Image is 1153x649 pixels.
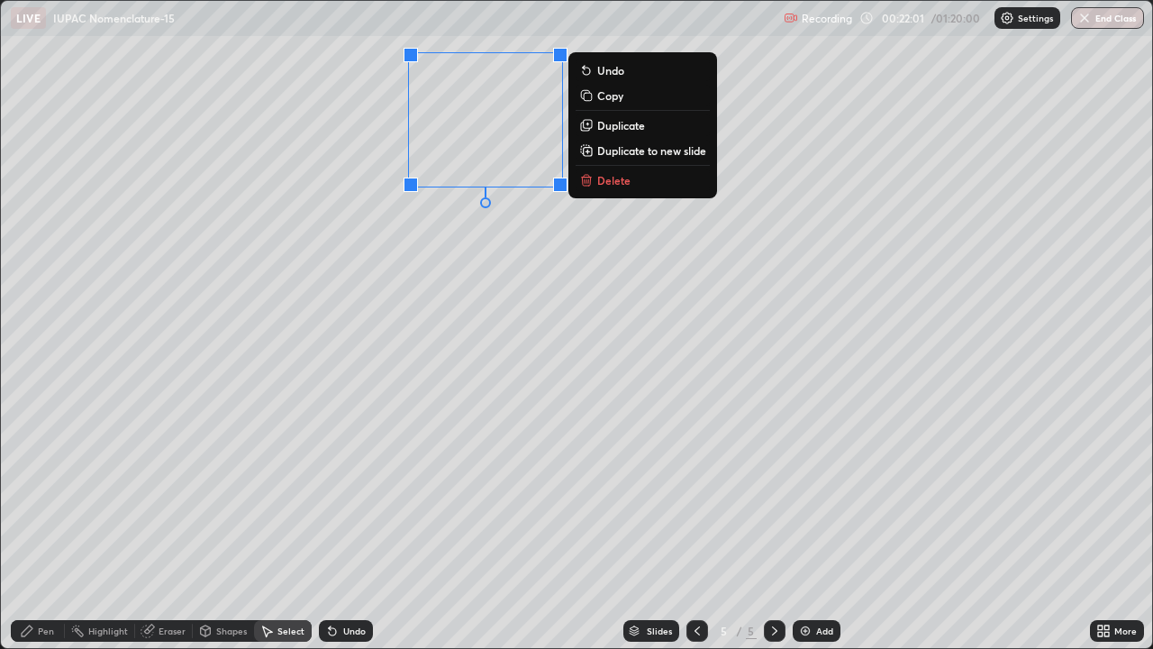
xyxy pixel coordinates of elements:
[746,623,757,639] div: 5
[277,626,304,635] div: Select
[159,626,186,635] div: Eraser
[1071,7,1144,29] button: End Class
[798,624,813,638] img: add-slide-button
[16,11,41,25] p: LIVE
[597,173,631,187] p: Delete
[784,11,798,25] img: recording.375f2c34.svg
[576,169,710,191] button: Delete
[53,11,175,25] p: IUPAC Nomenclature-15
[576,140,710,161] button: Duplicate to new slide
[38,626,54,635] div: Pen
[597,143,706,158] p: Duplicate to new slide
[88,626,128,635] div: Highlight
[1000,11,1014,25] img: class-settings-icons
[1114,626,1137,635] div: More
[816,626,833,635] div: Add
[576,59,710,81] button: Undo
[647,626,672,635] div: Slides
[597,88,623,103] p: Copy
[576,85,710,106] button: Copy
[802,12,852,25] p: Recording
[1077,11,1092,25] img: end-class-cross
[343,626,366,635] div: Undo
[576,114,710,136] button: Duplicate
[715,626,733,636] div: 5
[216,626,247,635] div: Shapes
[1018,14,1053,23] p: Settings
[597,63,624,78] p: Undo
[737,626,742,636] div: /
[597,118,645,133] p: Duplicate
